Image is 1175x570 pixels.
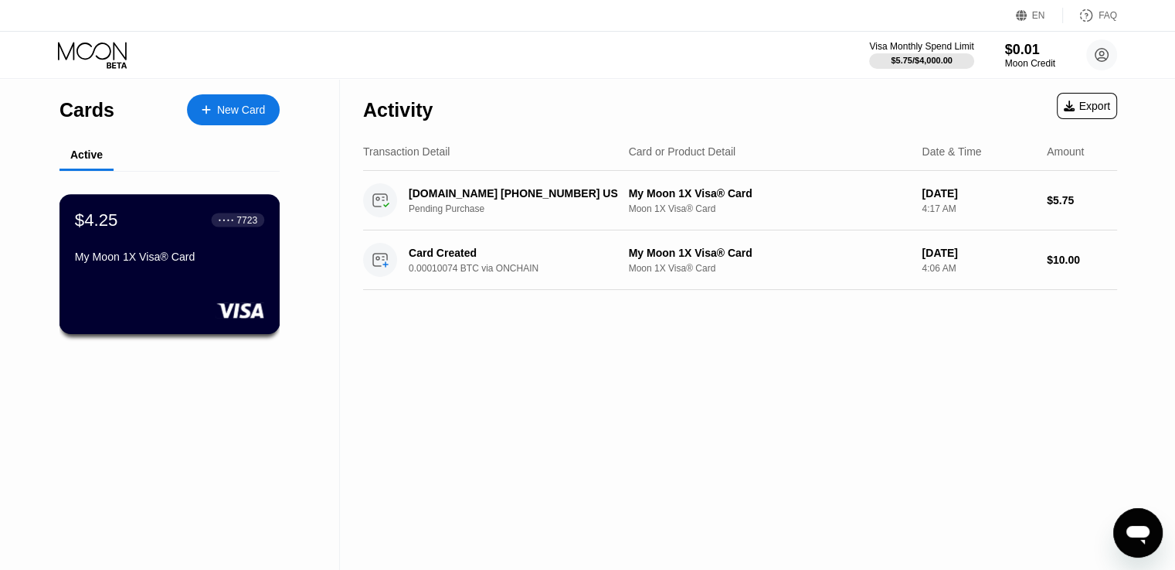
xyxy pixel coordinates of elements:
div: Pending Purchase [409,203,637,214]
div: Cards [59,99,114,121]
div: My Moon 1X Visa® Card [629,187,910,200]
div: $0.01Moon Credit [1005,42,1055,69]
div: Date & Time [922,145,981,158]
div: EN [1032,10,1045,21]
div: FAQ [1063,8,1117,23]
div: $5.75 [1047,194,1117,206]
div: [DOMAIN_NAME] [PHONE_NUMBER] USPending PurchaseMy Moon 1X Visa® CardMoon 1X Visa® Card[DATE]4:17 ... [363,171,1117,230]
div: $5.75 / $4,000.00 [891,56,953,65]
div: Export [1064,100,1110,112]
div: Moon Credit [1005,58,1055,69]
div: Active [70,148,103,161]
div: $0.01 [1005,42,1055,58]
div: Moon 1X Visa® Card [629,203,910,214]
div: Export [1057,93,1117,119]
div: 4:06 AM [922,263,1034,274]
div: [DATE] [922,187,1034,200]
div: 4:17 AM [922,203,1034,214]
div: [DOMAIN_NAME] [PHONE_NUMBER] US [409,187,620,200]
div: FAQ [1099,10,1117,21]
div: Card Created [409,247,620,259]
div: Visa Monthly Spend Limit [869,41,973,52]
div: Transaction Detail [363,145,450,158]
div: Visa Monthly Spend Limit$5.75/$4,000.00 [869,41,973,69]
div: New Card [217,104,265,117]
div: $10.00 [1047,254,1117,266]
div: My Moon 1X Visa® Card [629,247,910,259]
iframe: Button to launch messaging window [1113,508,1163,558]
div: [DATE] [922,247,1034,259]
div: ● ● ● ● [219,217,234,222]
div: 0.00010074 BTC via ONCHAIN [409,263,637,274]
div: 7723 [236,214,257,225]
div: $4.25● ● ● ●7723My Moon 1X Visa® Card [60,195,279,333]
div: Card Created0.00010074 BTC via ONCHAINMy Moon 1X Visa® CardMoon 1X Visa® Card[DATE]4:06 AM$10.00 [363,230,1117,290]
div: EN [1016,8,1063,23]
div: Activity [363,99,433,121]
div: Amount [1047,145,1084,158]
div: Card or Product Detail [629,145,736,158]
div: Moon 1X Visa® Card [629,263,910,274]
div: $4.25 [75,210,118,230]
div: My Moon 1X Visa® Card [75,251,264,263]
div: New Card [187,94,280,125]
